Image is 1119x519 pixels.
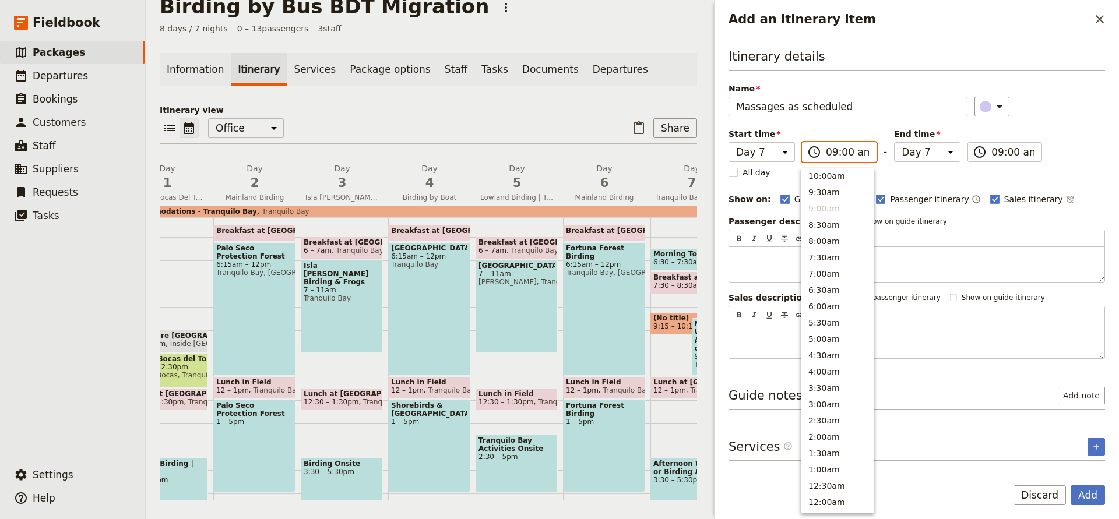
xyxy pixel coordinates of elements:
[686,386,738,394] span: Tranquilo Bay
[1058,387,1105,404] button: Add note
[629,118,649,138] button: Paste itinerary item
[729,142,795,162] select: Start time
[729,128,795,140] span: Start time
[257,207,309,216] span: Tranquilo Bay
[33,186,78,198] span: Requests
[391,244,467,252] span: [GEOGRAPHIC_DATA]
[778,232,791,245] button: Format strikethrough
[733,309,745,322] button: Format bold
[743,167,770,178] span: All day
[801,168,874,184] button: 10:00am
[962,293,1045,302] span: Show on guide itinerary
[653,118,697,138] button: Share
[478,390,555,398] span: Lunch in Field
[33,14,100,31] span: Fieldbook
[783,442,793,456] span: ​
[33,47,85,58] span: Packages
[129,460,205,476] span: Garden Birding | Tower
[801,396,874,412] button: 3:00am
[216,244,293,260] span: Palo Seco Protection Forest
[33,210,59,221] span: Tasks
[305,174,379,192] span: 3
[33,140,56,151] span: Staff
[393,163,466,192] h2: Day
[391,378,467,386] span: Lunch in Field
[729,387,815,404] h3: Guide notes
[566,269,642,277] span: Tranquilo Bay, [GEOGRAPHIC_DATA] Tours
[129,363,205,371] span: 11am – 12:30pm
[128,207,257,216] span: Accommodations - Tranquilo Bay
[506,246,558,255] span: Tranquilo Bay
[438,53,475,86] a: Staff
[216,269,293,277] span: Tranquilo Bay, [GEOGRAPHIC_DATA] Tours
[304,294,380,302] span: Tranquilo Bay
[249,386,301,394] span: Tranquilo Bay
[566,401,642,418] span: Fortuna Forest Birding
[391,252,467,260] span: 6:15am – 12pm
[301,260,383,352] div: Isla [PERSON_NAME] Birding & Frogs7 – 11amTranquilo Bay
[476,388,558,411] div: Lunch in Field12:30 – 1:30pmTranquilo Bay
[981,100,1007,114] div: ​
[301,193,383,202] span: Isla [PERSON_NAME] | Birding Onsite
[304,390,380,398] span: Lunch at [GEOGRAPHIC_DATA]
[391,418,467,426] span: 1 – 5pm
[748,309,761,322] button: Format italic
[801,363,874,380] button: 4:00am
[478,278,555,286] span: [PERSON_NAME], Tranquilo Bay
[1088,438,1105,456] button: Add service inclusion
[213,225,295,242] div: Breakfast at [GEOGRAPHIC_DATA]
[972,192,981,206] button: Time shown on passenger itinerary
[515,53,586,86] a: Documents
[131,174,204,192] span: 1
[1071,485,1105,505] button: Add
[794,193,856,205] span: Guide itinerary
[974,97,1009,116] button: ​
[474,53,515,86] a: Tasks
[213,242,295,376] div: Palo Seco Protection Forest6:15am – 12pmTranquilo Bay, [GEOGRAPHIC_DATA] Tours
[393,174,466,192] span: 4
[388,242,470,376] div: [GEOGRAPHIC_DATA]6:15am – 12pmTranquilo Bay
[33,93,78,105] span: Bookings
[160,104,697,116] p: Itinerary view
[801,445,874,461] button: 1:30am
[894,128,960,140] span: End time
[216,386,249,394] span: 12 – 1pm
[388,225,470,242] div: Breakfast at [GEOGRAPHIC_DATA]
[304,238,380,246] span: Breakfast at [GEOGRAPHIC_DATA]
[801,478,874,494] button: 12:30am
[801,282,874,298] button: 6:30am
[160,23,228,34] span: 8 days / 7 nights
[653,386,686,394] span: 12 – 1pm
[650,163,738,206] button: Day7Tranquilo Bay Birding & Wildlife
[763,309,776,322] button: Format underline
[478,398,533,406] span: 12:30 – 1:30pm
[650,376,733,399] div: Lunch at [GEOGRAPHIC_DATA]12 – 1pmTranquilo Bay
[213,400,295,492] div: Palo Seco Protection Forest1 – 5pm
[388,193,471,202] span: Birding by Boat
[801,315,874,331] button: 5:30am
[729,216,843,227] label: Passenger description
[216,401,293,418] span: Palo Seco Protection Forest
[566,244,642,260] span: Fortuna Forest Birding
[166,340,318,348] span: Inside [GEOGRAPHIC_DATA], Tranquilo Bay
[650,312,720,335] div: (No title)9:15 – 10:15am
[33,116,86,128] span: Customers
[563,225,645,242] div: Breakfast at [GEOGRAPHIC_DATA]
[304,246,332,255] span: 6 – 7am
[476,163,563,206] button: Day5Lowland Birding | Tranquilo Bay
[301,388,383,411] div: Lunch at [GEOGRAPHIC_DATA]12:30 – 1:30pmTranquilo Bay
[424,386,476,394] span: Tranquilo Bay
[563,242,645,376] div: Fortuna Forest Birding6:15am – 12pmTranquilo Bay, [GEOGRAPHIC_DATA] Tours
[304,398,358,406] span: 12:30 – 1:30pm
[729,10,1090,28] h2: Add an itinerary item
[301,236,383,259] div: Breakfast at [GEOGRAPHIC_DATA]6 – 7amTranquilo Bay
[650,248,733,271] div: Morning Tower Birding6:30 – 7:30am
[216,418,293,426] span: 1 – 5pm
[748,232,761,245] button: Format italic
[131,163,204,192] h2: Day
[480,174,554,192] span: 5
[801,412,874,429] button: 2:30am
[304,460,380,468] span: Birding Onsite
[301,458,383,504] div: Birding Onsite3:30 – 5:30pm
[566,418,642,426] span: 1 – 5pm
